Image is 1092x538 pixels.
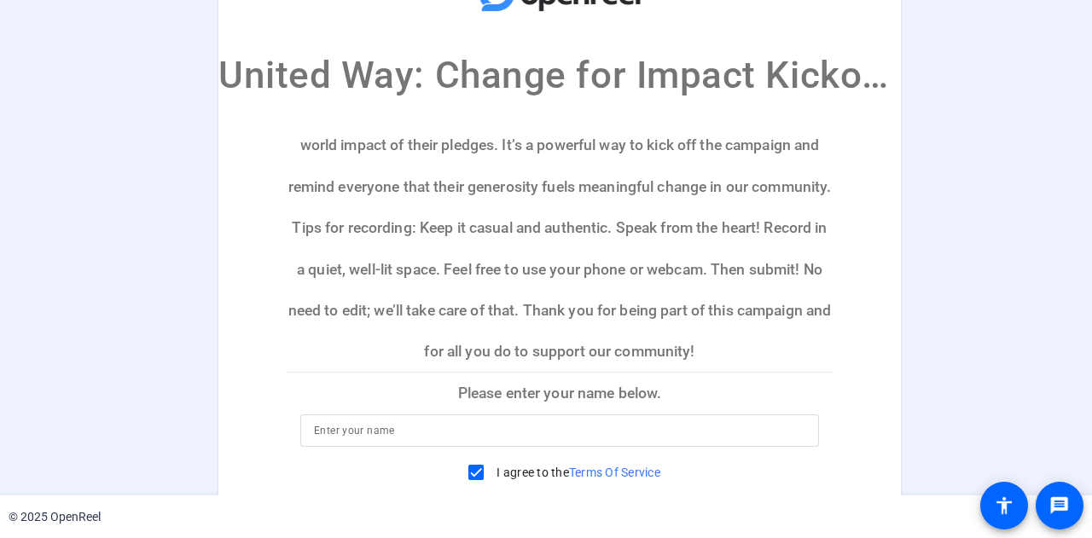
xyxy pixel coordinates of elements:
[569,466,660,479] a: Terms Of Service
[493,464,660,481] label: I agree to the
[9,508,101,526] div: © 2025 OpenReel
[287,373,833,414] p: Please enter your name below.
[287,116,833,372] p: Hi there! We’re excited to include United Way's voice in our Change for Impact Giveback Campaign ...
[314,420,805,441] input: Enter your name
[218,47,901,103] p: United Way: Change for Impact Kickoff Video
[1049,495,1070,516] mat-icon: message
[994,495,1014,516] mat-icon: accessibility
